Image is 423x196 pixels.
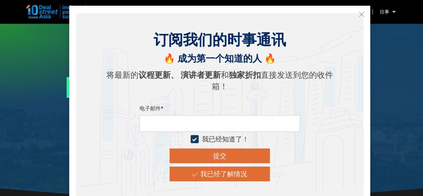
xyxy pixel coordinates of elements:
[303,4,330,19] a: 赞助商
[354,4,372,19] a: 家
[331,4,353,19] a: 议程
[65,72,358,99] font: [DATE]印度尼西亚PE-VC峰会
[373,4,402,19] a: 往事
[380,9,389,15] font: 往事
[270,4,302,19] a: 演讲嘉宾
